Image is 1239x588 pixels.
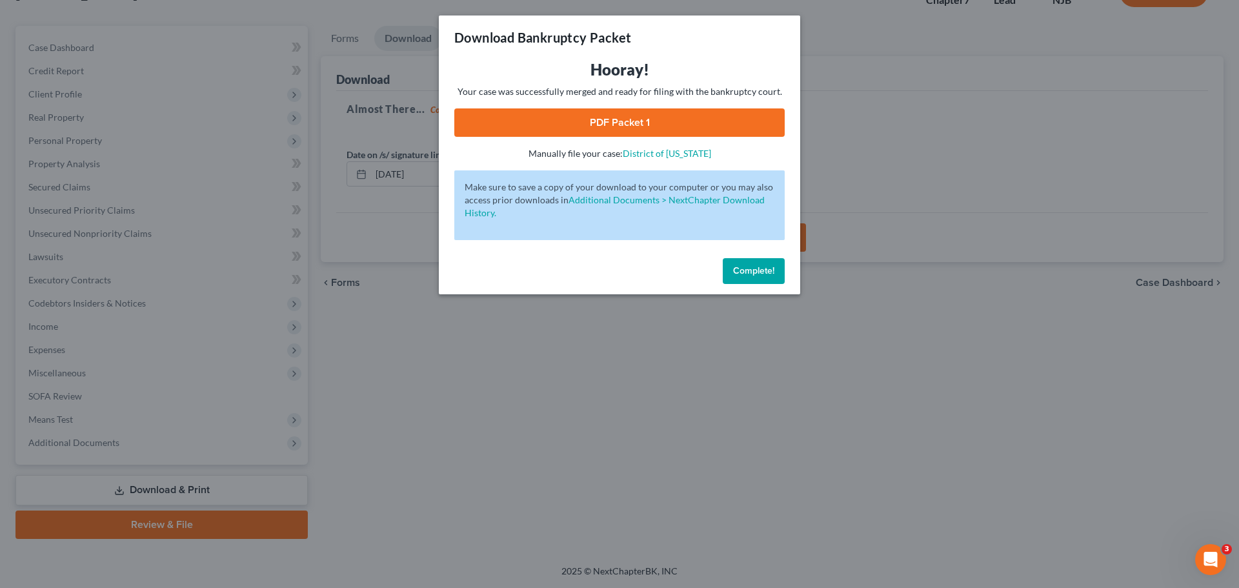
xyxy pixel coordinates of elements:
button: Complete! [723,258,785,284]
span: 3 [1222,544,1232,554]
p: Your case was successfully merged and ready for filing with the bankruptcy court. [454,85,785,98]
p: Make sure to save a copy of your download to your computer or you may also access prior downloads in [465,181,774,219]
span: Complete! [733,265,774,276]
iframe: Intercom live chat [1195,544,1226,575]
a: District of [US_STATE] [623,148,711,159]
p: Manually file your case: [454,147,785,160]
a: PDF Packet 1 [454,108,785,137]
a: Additional Documents > NextChapter Download History. [465,194,765,218]
h3: Download Bankruptcy Packet [454,28,631,46]
h3: Hooray! [454,59,785,80]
